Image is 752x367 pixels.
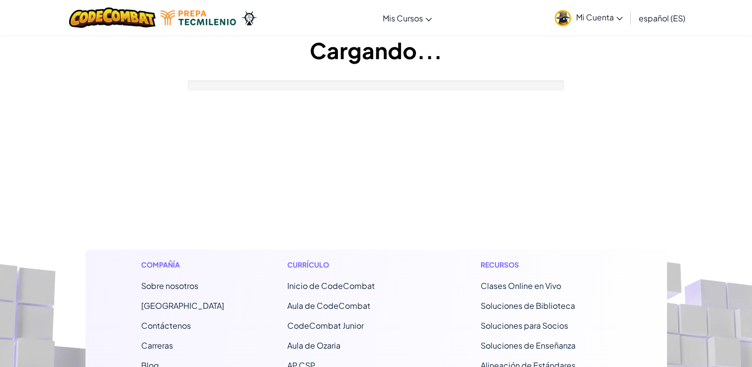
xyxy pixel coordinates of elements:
a: [GEOGRAPHIC_DATA] [141,300,224,311]
img: avatar [555,10,571,26]
a: Mis Cursos [378,4,437,31]
a: CodeCombat Junior [287,320,364,331]
a: Carreras [141,340,173,351]
span: Mi Cuenta [576,12,623,22]
span: Mis Cursos [383,13,423,23]
a: Soluciones para Socios [481,320,568,331]
img: CodeCombat logo [69,7,156,28]
h1: Currículo [287,260,418,270]
img: Ozaria [241,10,257,25]
h1: Recursos [481,260,611,270]
a: español (ES) [634,4,690,31]
span: Contáctenos [141,320,191,331]
a: Aula de Ozaria [287,340,340,351]
span: Inicio de CodeCombat [287,280,375,291]
a: Mi Cuenta [550,2,628,33]
span: español (ES) [639,13,685,23]
img: Tecmilenio logo [161,10,236,25]
h1: Compañía [141,260,224,270]
a: Soluciones de Enseñanza [481,340,576,351]
a: Aula de CodeCombat [287,300,370,311]
a: Sobre nosotros [141,280,198,291]
a: Soluciones de Biblioteca [481,300,575,311]
a: Clases Online en Vivo [481,280,561,291]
